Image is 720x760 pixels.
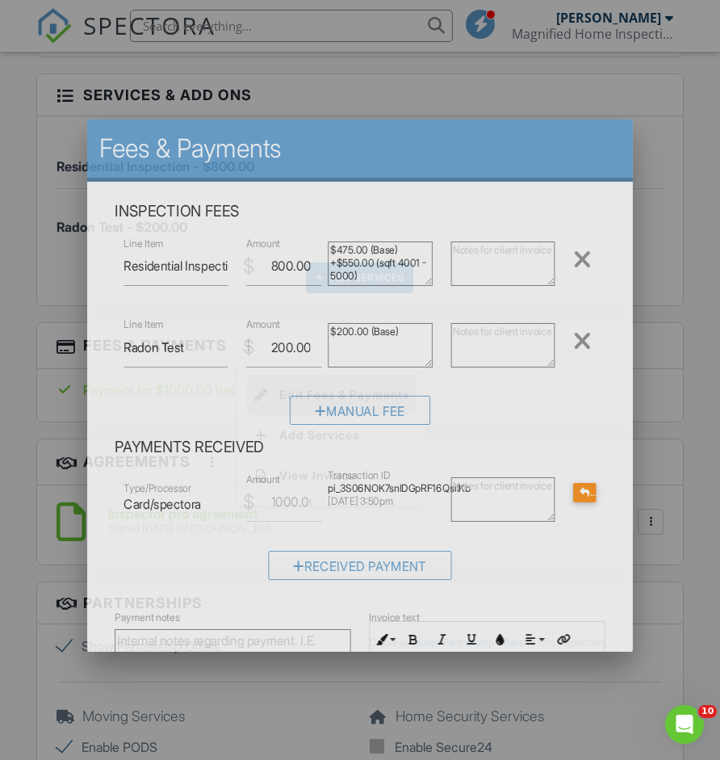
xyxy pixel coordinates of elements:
label: Line Item [124,318,164,333]
button: Insert Link (⌘K) [548,624,577,655]
div: Type/Processor [124,482,228,495]
label: Amount [247,472,281,487]
label: Amount [247,237,281,251]
iframe: Intercom live chat [665,705,704,744]
h4: Inspection Fees [115,201,605,222]
button: Colors [486,624,515,655]
button: Align [519,624,548,655]
h4: Payments Received [115,437,605,458]
label: Amount [247,318,281,333]
textarea: $200.00 (Base) [329,323,433,367]
button: Inline Style [370,624,399,655]
span: 10 [698,705,717,718]
p: Card/spectora [124,495,228,513]
div: Received Payment [268,551,452,580]
label: Line Item [124,237,164,251]
a: Received Payment [268,562,452,578]
div: $ [244,489,255,516]
div: Transaction ID [329,469,433,482]
div: Refund [573,483,596,503]
h2: Fees & Payments [99,132,620,165]
a: Refund [573,483,596,499]
div: $ [244,253,255,280]
a: Manual Fee [290,407,430,423]
label: Invoice text [369,611,419,626]
button: Underline (⌘U) [457,624,486,655]
button: Italic (⌘I) [428,624,457,655]
div: Manual Fee [290,396,430,425]
button: Bold (⌘B) [399,624,428,655]
label: Payment notes [115,611,179,626]
div: pi_3S06NOK7snlDGpRF16QsiIKb [329,482,433,495]
textarea: $475.00 (Base) +$550.00 (sqft 4001 - 5000) [329,242,433,287]
div: [DATE] 3:50pm [329,495,433,508]
div: $ [244,334,255,361]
